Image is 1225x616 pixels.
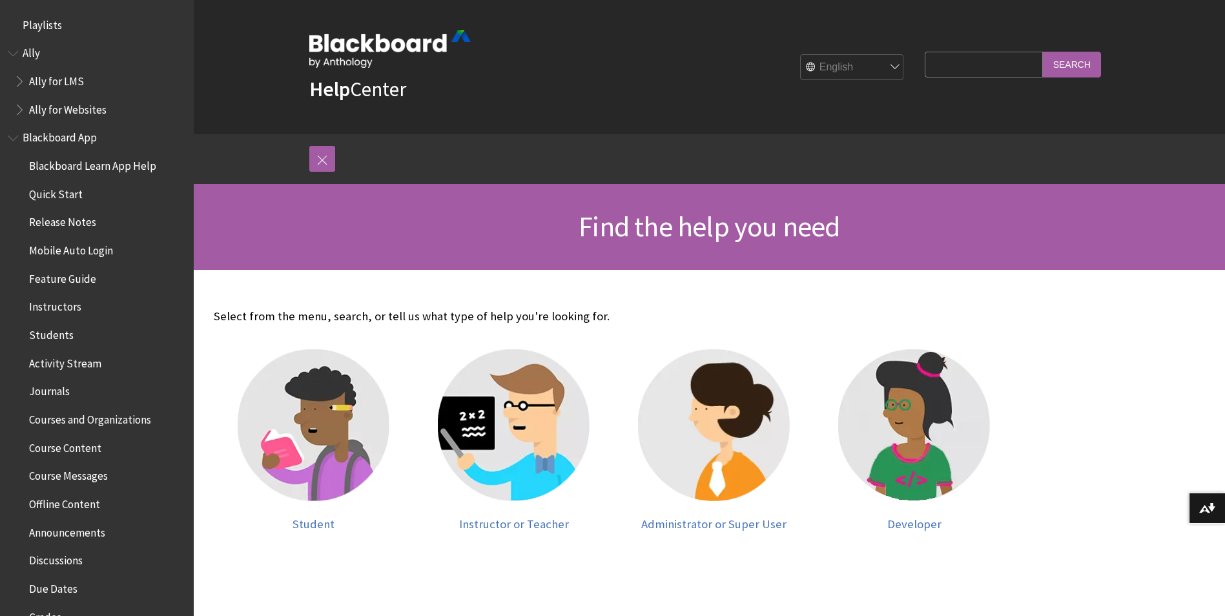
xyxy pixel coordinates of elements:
[309,76,406,102] a: HelpCenter
[29,353,101,370] span: Activity Stream
[801,55,904,81] select: Site Language Selector
[309,30,471,68] img: Blackboard by Anthology
[23,43,40,60] span: Ally
[1043,52,1101,77] input: Search
[29,324,74,342] span: Students
[641,517,787,531] span: Administrator or Super User
[638,349,790,501] img: Administrator
[29,240,113,257] span: Mobile Auto Login
[29,522,105,539] span: Announcements
[23,127,97,145] span: Blackboard App
[427,349,601,531] a: Instructor Instructor or Teacher
[29,212,96,229] span: Release Notes
[29,268,96,285] span: Feature Guide
[459,517,569,531] span: Instructor or Teacher
[309,76,350,102] strong: Help
[29,381,70,398] span: Journals
[8,43,186,121] nav: Book outline for Anthology Ally Help
[29,466,108,483] span: Course Messages
[293,517,335,531] span: Student
[29,99,107,116] span: Ally for Websites
[8,14,186,36] nav: Book outline for Playlists
[29,549,83,567] span: Discussions
[29,70,84,88] span: Ally for LMS
[227,349,401,531] a: Student Student
[29,493,100,511] span: Offline Content
[579,209,839,244] span: Find the help you need
[827,349,1002,531] a: Developer
[23,14,62,32] span: Playlists
[238,349,389,501] img: Student
[29,155,156,172] span: Blackboard Learn App Help
[627,349,801,531] a: Administrator Administrator or Super User
[29,409,151,426] span: Courses and Organizations
[29,296,81,314] span: Instructors
[29,578,77,595] span: Due Dates
[438,349,590,501] img: Instructor
[214,308,1014,325] p: Select from the menu, search, or tell us what type of help you're looking for.
[29,437,101,455] span: Course Content
[29,183,83,201] span: Quick Start
[887,517,942,531] span: Developer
